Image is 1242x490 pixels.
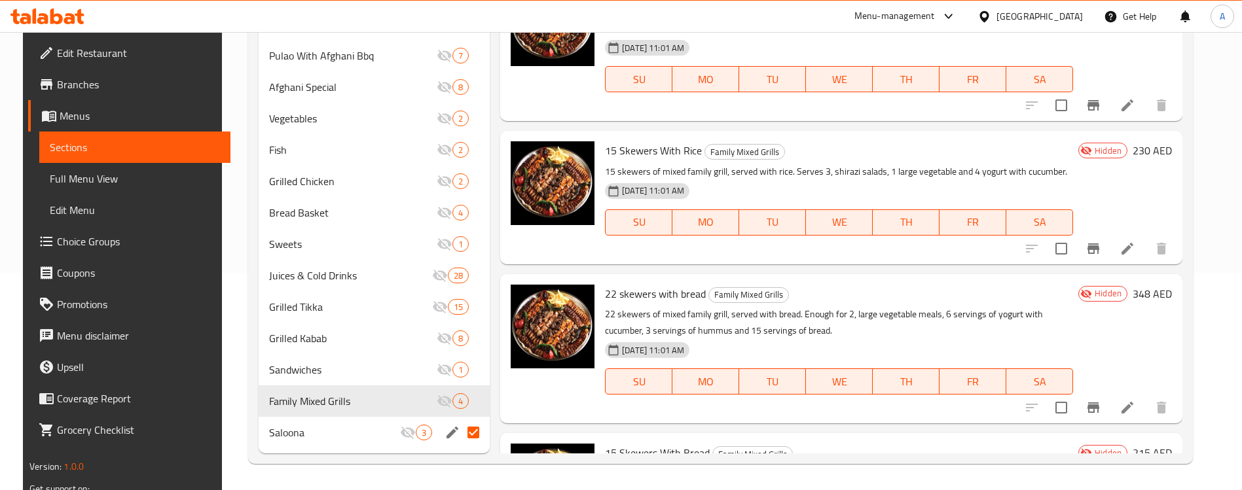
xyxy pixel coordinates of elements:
[452,48,469,63] div: items
[269,236,436,252] span: Sweets
[1006,209,1073,236] button: SA
[1133,141,1172,160] h6: 230 AED
[453,332,468,345] span: 8
[60,108,220,124] span: Menus
[57,77,220,92] span: Branches
[1006,66,1073,92] button: SA
[611,213,667,232] span: SU
[437,173,452,189] svg: Inactive section
[940,66,1006,92] button: FR
[269,330,436,346] span: Grilled Kabab
[269,142,436,158] span: Fish
[28,383,230,414] a: Coverage Report
[1120,241,1135,256] a: Edit menu item
[1048,394,1075,421] span: Select to update
[437,79,452,95] svg: Inactive section
[1078,392,1109,423] button: Branch-specific-item
[50,202,220,218] span: Edit Menu
[672,209,739,236] button: MO
[1146,392,1177,423] button: delete
[259,323,490,354] div: Grilled Kabab8
[57,328,220,343] span: Menu disclaimer
[1133,444,1172,462] h6: 215 AED
[811,70,868,89] span: WE
[259,197,490,228] div: Bread Basket4
[432,299,448,315] svg: Inactive section
[617,344,689,357] span: [DATE] 11:01 AM
[1089,287,1127,300] span: Hidden
[705,145,784,160] span: Family Mixed Grills
[448,270,468,282] span: 28
[57,45,220,61] span: Edit Restaurant
[811,372,868,391] span: WE
[269,79,436,95] span: Afghani Special
[511,141,594,225] img: 15 Skewers With Rice
[878,213,934,232] span: TH
[437,330,452,346] svg: Inactive section
[453,364,468,376] span: 1
[39,194,230,226] a: Edit Menu
[605,66,672,92] button: SU
[453,175,468,188] span: 2
[678,372,734,391] span: MO
[269,111,436,126] span: Vegetables
[57,234,220,249] span: Choice Groups
[453,50,468,62] span: 7
[739,209,806,236] button: TU
[605,209,672,236] button: SU
[1048,92,1075,119] span: Select to update
[437,236,452,252] svg: Inactive section
[712,446,793,462] div: Family Mixed Grills
[452,205,469,220] div: items
[437,362,452,377] svg: Inactive section
[29,458,62,475] span: Version:
[39,131,230,163] a: Sections
[708,287,789,303] div: Family Mixed Grills
[744,70,801,89] span: TU
[1012,213,1068,232] span: SA
[873,66,940,92] button: TH
[28,37,230,69] a: Edit Restaurant
[672,368,739,394] button: MO
[453,144,468,156] span: 2
[57,296,220,312] span: Promotions
[605,141,702,160] span: 15 Skewers With Rice
[57,422,220,438] span: Grocery Checklist
[28,69,230,100] a: Branches
[437,205,452,220] svg: Inactive section
[996,9,1083,24] div: [GEOGRAPHIC_DATA]
[269,48,436,63] span: Pulao With Afghani Bbq
[945,70,1001,89] span: FR
[854,9,935,24] div: Menu-management
[878,70,934,89] span: TH
[1048,235,1075,262] span: Select to update
[453,113,468,125] span: 2
[605,368,672,394] button: SU
[678,213,734,232] span: MO
[57,359,220,375] span: Upsell
[259,40,490,71] div: Pulao With Afghani Bbq7
[452,362,469,377] div: items
[269,268,431,283] span: Juices & Cold Drinks
[806,368,873,394] button: WE
[259,71,490,103] div: Afghani Special8
[1120,400,1135,415] a: Edit menu item
[678,70,734,89] span: MO
[259,385,490,417] div: Family Mixed Grills4
[806,66,873,92] button: WE
[50,171,220,186] span: Full Menu View
[1078,90,1109,121] button: Branch-specific-item
[259,103,490,134] div: Vegetables2
[269,205,436,220] span: Bread Basket
[713,447,792,462] span: Family Mixed Grills
[269,393,436,409] span: Family Mixed Grills
[453,207,468,219] span: 4
[873,368,940,394] button: TH
[1220,9,1225,24] span: A
[259,291,490,323] div: Grilled Tikka15
[64,458,84,475] span: 1.0.0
